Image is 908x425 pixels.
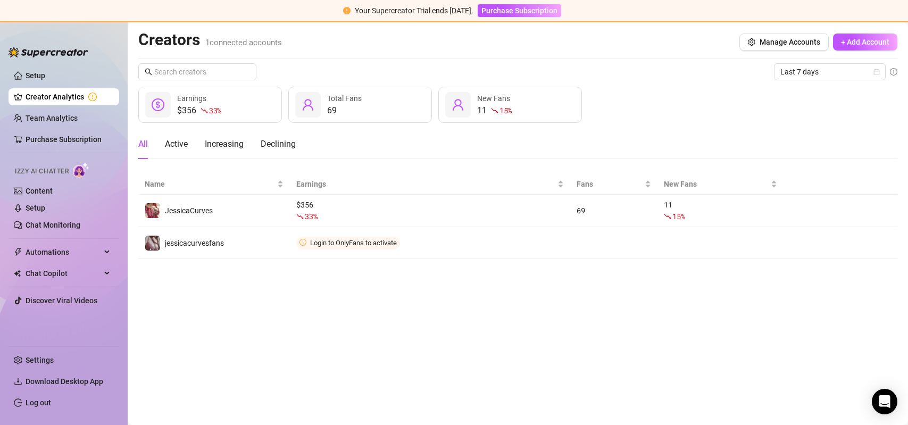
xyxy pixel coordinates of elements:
[841,38,889,46] span: + Add Account
[201,107,208,114] span: fall
[577,205,652,216] div: 69
[26,135,102,144] a: Purchase Subscription
[9,47,88,57] img: logo-BBDzfeDw.svg
[290,174,570,195] th: Earnings
[15,166,69,177] span: Izzy AI Chatter
[833,34,897,51] button: + Add Account
[138,30,282,50] h2: Creators
[477,94,510,103] span: New Fans
[205,138,244,151] div: Increasing
[26,398,51,407] a: Log out
[872,389,897,414] div: Open Intercom Messenger
[177,94,206,103] span: Earnings
[26,88,111,105] a: Creator Analytics exclamation-circle
[138,138,148,151] div: All
[296,199,563,222] div: $ 356
[570,174,658,195] th: Fans
[145,68,152,76] span: search
[302,98,314,111] span: user
[491,107,498,114] span: fall
[26,265,101,282] span: Chat Copilot
[748,38,755,46] span: setting
[26,114,78,122] a: Team Analytics
[664,199,777,222] div: 11
[478,4,561,17] button: Purchase Subscription
[165,206,213,215] span: JessicaCurves
[327,94,362,103] span: Total Fans
[478,6,561,15] a: Purchase Subscription
[152,98,164,111] span: dollar-circle
[14,377,22,386] span: download
[205,38,282,47] span: 1 connected accounts
[343,7,351,14] span: exclamation-circle
[299,239,306,246] span: clock-circle
[177,104,221,117] div: $356
[577,178,643,190] span: Fans
[14,248,22,256] span: thunderbolt
[73,162,89,178] img: AI Chatter
[209,105,221,115] span: 33 %
[890,68,897,76] span: info-circle
[760,38,820,46] span: Manage Accounts
[145,203,160,218] img: JessicaCurves
[780,64,879,80] span: Last 7 days
[14,270,21,277] img: Chat Copilot
[165,138,188,151] div: Active
[664,178,769,190] span: New Fans
[261,138,296,151] div: Declining
[664,213,671,220] span: fall
[310,239,397,247] span: Login to OnlyFans to activate
[26,356,54,364] a: Settings
[26,244,101,261] span: Automations
[477,104,512,117] div: 11
[739,34,829,51] button: Manage Accounts
[499,105,512,115] span: 15 %
[145,178,275,190] span: Name
[26,71,45,80] a: Setup
[145,236,160,251] img: jessicacurvesfans
[481,6,557,15] span: Purchase Subscription
[657,174,784,195] th: New Fans
[26,377,103,386] span: Download Desktop App
[327,104,362,117] div: 69
[26,221,80,229] a: Chat Monitoring
[154,66,241,78] input: Search creators
[165,239,224,247] span: jessicacurvesfans
[138,174,290,195] th: Name
[355,6,473,15] span: Your Supercreator Trial ends [DATE].
[873,69,880,75] span: calendar
[26,187,53,195] a: Content
[672,211,685,221] span: 15 %
[296,213,304,220] span: fall
[305,211,317,221] span: 33 %
[452,98,464,111] span: user
[26,204,45,212] a: Setup
[26,296,97,305] a: Discover Viral Videos
[296,178,555,190] span: Earnings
